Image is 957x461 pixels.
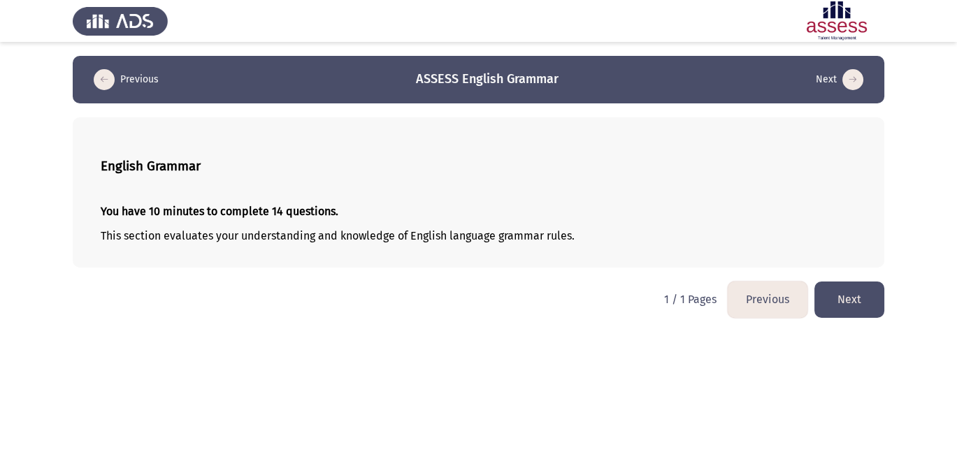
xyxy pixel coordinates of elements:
[664,293,717,306] p: 1 / 1 Pages
[728,281,807,317] button: load previous page
[89,68,163,91] button: load previous page
[101,229,856,242] p: This section evaluates your understanding and knowledge of English language grammar rules.
[814,281,884,317] button: load next page
[101,159,201,174] b: English Grammar
[416,71,559,88] h3: ASSESS English Grammar
[101,205,338,218] strong: You have 10 minutes to complete 14 questions.
[812,68,868,91] button: load next page
[73,1,168,41] img: Assess Talent Management logo
[789,1,884,41] img: Assessment logo of ASSESS English Language Assessment (3 Module) (Ba - IB)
